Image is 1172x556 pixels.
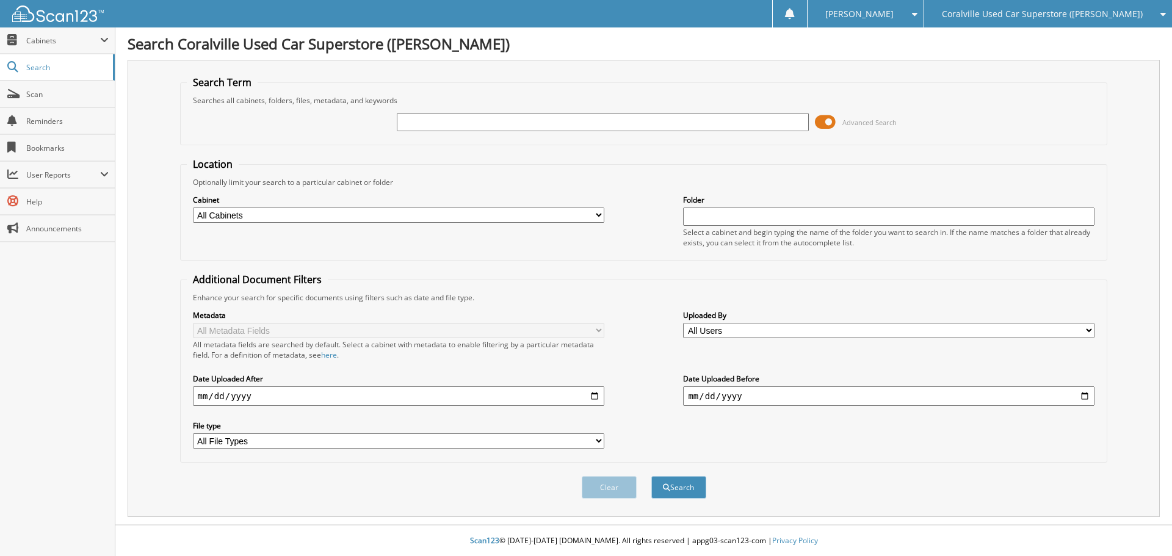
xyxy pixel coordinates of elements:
span: [PERSON_NAME] [825,10,894,18]
label: File type [193,421,604,431]
label: Folder [683,195,1094,205]
h1: Search Coralville Used Car Superstore ([PERSON_NAME]) [128,34,1160,54]
span: Bookmarks [26,143,109,153]
label: Uploaded By [683,310,1094,320]
span: Scan [26,89,109,99]
span: Advanced Search [842,118,897,127]
button: Search [651,476,706,499]
div: Select a cabinet and begin typing the name of the folder you want to search in. If the name match... [683,227,1094,248]
button: Clear [582,476,637,499]
label: Cabinet [193,195,604,205]
div: Searches all cabinets, folders, files, metadata, and keywords [187,95,1101,106]
div: All metadata fields are searched by default. Select a cabinet with metadata to enable filtering b... [193,339,604,360]
legend: Search Term [187,76,258,89]
input: start [193,386,604,406]
div: © [DATE]-[DATE] [DOMAIN_NAME]. All rights reserved | appg03-scan123-com | [115,526,1172,556]
div: Optionally limit your search to a particular cabinet or folder [187,177,1101,187]
legend: Additional Document Filters [187,273,328,286]
span: Help [26,197,109,207]
label: Metadata [193,310,604,320]
div: Enhance your search for specific documents using filters such as date and file type. [187,292,1101,303]
a: here [321,350,337,360]
span: Cabinets [26,35,100,46]
label: Date Uploaded After [193,374,604,384]
span: Scan123 [470,535,499,546]
span: Search [26,62,107,73]
legend: Location [187,157,239,171]
a: Privacy Policy [772,535,818,546]
span: Reminders [26,116,109,126]
span: Announcements [26,223,109,234]
img: scan123-logo-white.svg [12,5,104,22]
input: end [683,386,1094,406]
span: Coralville Used Car Superstore ([PERSON_NAME]) [942,10,1143,18]
label: Date Uploaded Before [683,374,1094,384]
span: User Reports [26,170,100,180]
